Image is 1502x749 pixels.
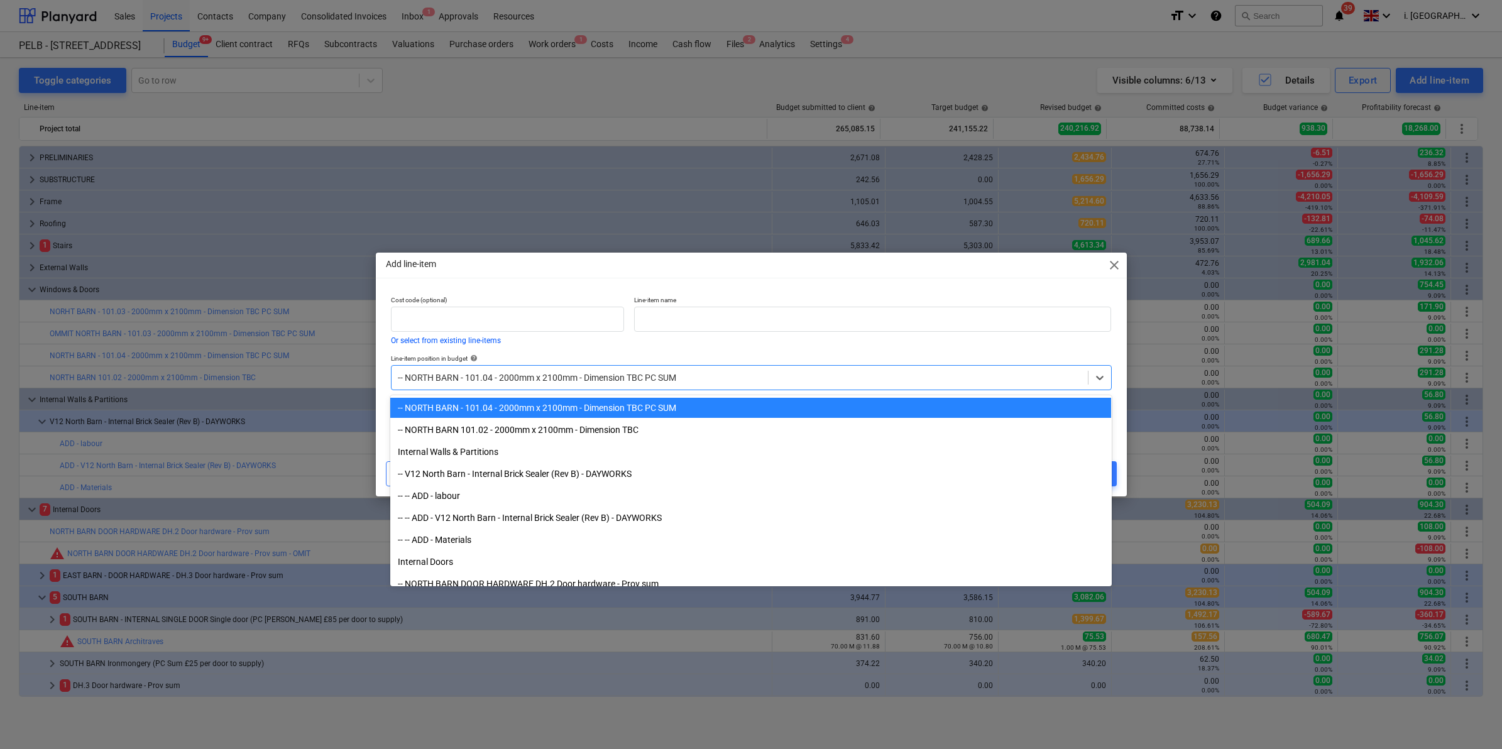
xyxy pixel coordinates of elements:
div: -- -- ADD - Materials [390,530,1111,550]
div: -- -- ADD - labour [390,486,1111,506]
div: -- NORTH BARN - 101.04 - 2000mm x 2100mm - Dimension TBC PC SUM [390,398,1111,418]
span: close [1107,258,1122,273]
span: help [468,354,478,362]
div: Line-item position in budget [391,354,1112,363]
p: Add line-item [386,258,436,271]
p: Line-item name [634,296,1111,307]
div: -- NORTH BARN DOOR HARDWARE DH.2 Door hardware - Prov sum [390,574,1111,594]
p: Cost code (optional) [391,296,625,307]
button: Cancel [386,461,446,486]
div: Internal Doors [390,552,1111,572]
div: -- V12 North Barn - Internal Brick Sealer (Rev B) - DAYWORKS [390,464,1111,484]
div: -- NORTH BARN 101.02 - 2000mm x 2100mm - Dimension TBC [390,420,1111,440]
iframe: Chat Widget [1439,689,1502,749]
div: -- -- ADD - V12 North Barn - Internal Brick Sealer (Rev B) - DAYWORKS [390,508,1111,528]
button: Or select from existing line-items [391,337,501,344]
div: Internal Walls & Partitions [390,442,1111,462]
